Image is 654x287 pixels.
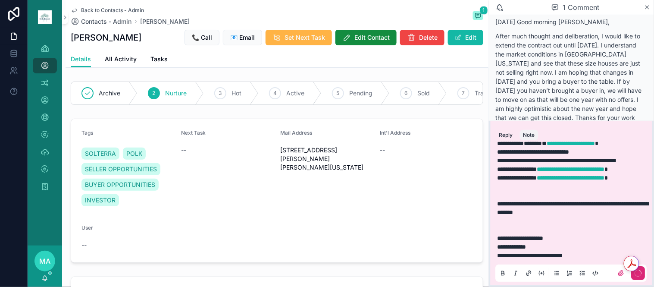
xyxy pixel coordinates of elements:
span: 4 [273,90,277,97]
a: Back to Contacts - Admin [71,7,144,14]
p: After much thought and deliberation, I would like to extend the contract out until [DATE]. I unde... [496,32,647,131]
div: scrollable content [28,35,62,205]
span: Nurture [165,89,187,98]
span: 7 [462,90,465,97]
span: Edit Contact [354,33,390,42]
span: BUYER OPPORTUNITIES [85,180,155,189]
img: App logo [38,10,52,24]
button: Note [520,130,538,140]
button: Edit Contact [335,30,397,45]
span: -- [181,146,186,155]
span: Delete [419,33,438,42]
div: Note [523,132,535,139]
span: Trash [475,89,490,98]
span: Archive [99,89,120,98]
span: POLK [126,149,142,158]
span: Sold [417,89,430,98]
span: Mail Address [281,129,313,136]
span: Tags [81,129,93,136]
span: SOLTERRA [85,149,116,158]
button: 📧 Email [223,30,262,45]
span: Pending [349,89,372,98]
a: All Activity [105,51,137,69]
button: Reply [496,130,516,140]
span: Set Next Task [285,33,325,42]
span: 5 [337,90,340,97]
button: Edit [448,30,483,45]
span: 2 [153,90,156,97]
button: 📞 Call [185,30,219,45]
a: Tasks [150,51,168,69]
span: 📞 Call [192,33,212,42]
span: INVESTOR [85,196,116,205]
a: INVESTOR [81,194,119,206]
a: SOLTERRA [81,148,119,160]
span: Hot [232,89,241,98]
span: Active [286,89,304,98]
span: [STREET_ADDRESS][PERSON_NAME][PERSON_NAME][US_STATE] [281,146,373,172]
span: MA [39,256,50,266]
span: 6 [405,90,408,97]
span: 3 [219,90,222,97]
span: 1 [480,6,488,15]
a: Contacts - Admin [71,17,131,26]
a: BUYER OPPORTUNITIES [81,179,159,191]
a: SELLER OPPORTUNITIES [81,163,160,175]
a: Details [71,51,91,68]
span: Details [71,55,91,63]
span: 📧 Email [230,33,255,42]
button: Set Next Task [266,30,332,45]
p: [DATE] Good morning [PERSON_NAME], [496,17,647,26]
span: SELLER OPPORTUNITIES [85,165,157,173]
button: Delete [400,30,444,45]
span: User [81,224,93,231]
span: -- [81,241,87,249]
span: Contacts - Admin [81,17,131,26]
button: 1 [473,11,483,22]
span: Tasks [150,55,168,63]
span: Int'l Address [380,129,410,136]
h1: [PERSON_NAME] [71,32,141,44]
span: Back to Contacts - Admin [81,7,144,14]
span: -- [380,146,385,155]
a: [PERSON_NAME] [140,17,190,26]
span: 1 Comment [563,2,599,13]
a: POLK [123,148,146,160]
span: All Activity [105,55,137,63]
span: Next Task [181,129,206,136]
